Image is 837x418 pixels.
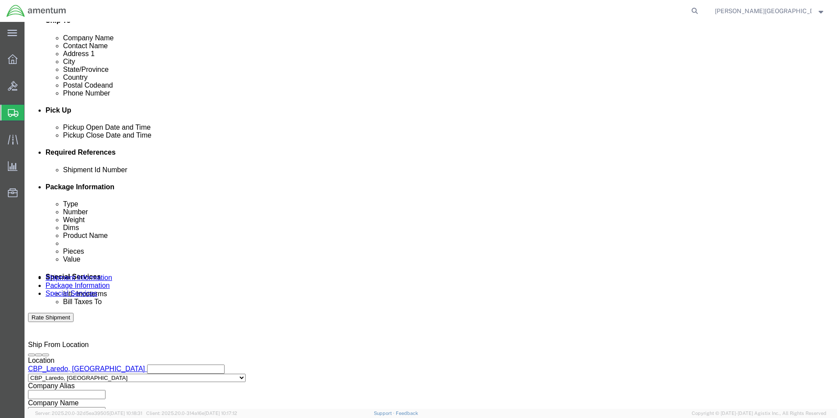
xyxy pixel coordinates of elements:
[6,4,67,18] img: logo
[25,22,837,409] iframe: FS Legacy Container
[714,6,825,16] button: [PERSON_NAME][GEOGRAPHIC_DATA]
[715,6,812,16] span: ROMAN TRUJILLO
[396,411,418,416] a: Feedback
[374,411,396,416] a: Support
[109,411,142,416] span: [DATE] 10:18:31
[35,411,142,416] span: Server: 2025.20.0-32d5ea39505
[692,410,826,417] span: Copyright © [DATE]-[DATE] Agistix Inc., All Rights Reserved
[204,411,237,416] span: [DATE] 10:17:12
[146,411,237,416] span: Client: 2025.20.0-314a16e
